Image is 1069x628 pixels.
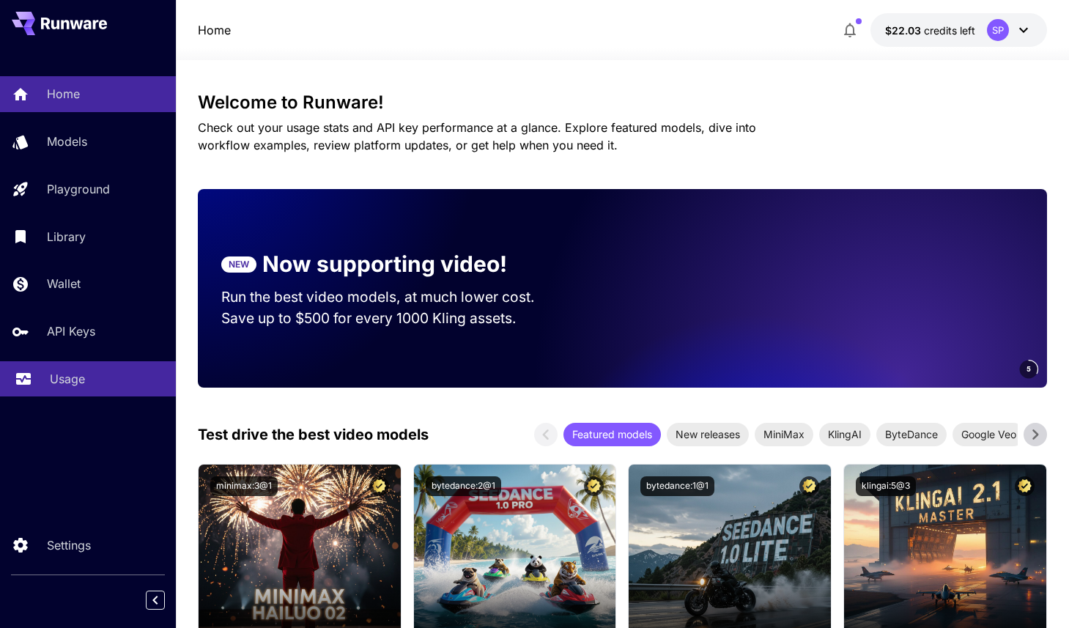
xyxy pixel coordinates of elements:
p: NEW [229,258,249,271]
button: bytedance:2@1 [426,476,501,496]
p: Models [47,133,87,150]
div: ByteDance [876,423,947,446]
div: New releases [667,423,749,446]
p: Home [47,85,80,103]
span: 5 [1027,363,1031,374]
div: MiniMax [755,423,813,446]
span: $22.03 [885,24,924,37]
span: credits left [924,24,975,37]
span: New releases [667,426,749,442]
button: $22.03228SP [870,13,1047,47]
div: KlingAI [819,423,870,446]
span: Featured models [563,426,661,442]
p: Now supporting video! [262,248,507,281]
div: Google Veo [953,423,1025,446]
button: Certified Model – Vetted for best performance and includes a commercial license. [1015,476,1035,496]
p: Settings [47,536,91,554]
p: Library [47,228,86,245]
span: Google Veo [953,426,1025,442]
div: SP [987,19,1009,41]
span: Check out your usage stats and API key performance at a glance. Explore featured models, dive int... [198,120,756,152]
span: MiniMax [755,426,813,442]
nav: breadcrumb [198,21,231,39]
span: KlingAI [819,426,870,442]
div: Featured models [563,423,661,446]
div: Collapse sidebar [157,587,176,613]
button: Certified Model – Vetted for best performance and includes a commercial license. [369,476,389,496]
p: API Keys [47,322,95,340]
button: minimax:3@1 [210,476,278,496]
p: Usage [50,370,85,388]
button: klingai:5@3 [856,476,916,496]
div: $22.03228 [885,23,975,38]
a: Home [198,21,231,39]
h3: Welcome to Runware! [198,92,1046,113]
button: Certified Model – Vetted for best performance and includes a commercial license. [584,476,604,496]
span: ByteDance [876,426,947,442]
p: Run the best video models, at much lower cost. [221,287,563,308]
p: Playground [47,180,110,198]
p: Save up to $500 for every 1000 Kling assets. [221,308,563,329]
p: Test drive the best video models [198,424,429,446]
button: Certified Model – Vetted for best performance and includes a commercial license. [799,476,819,496]
button: bytedance:1@1 [640,476,714,496]
p: Wallet [47,275,81,292]
button: Collapse sidebar [146,591,165,610]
